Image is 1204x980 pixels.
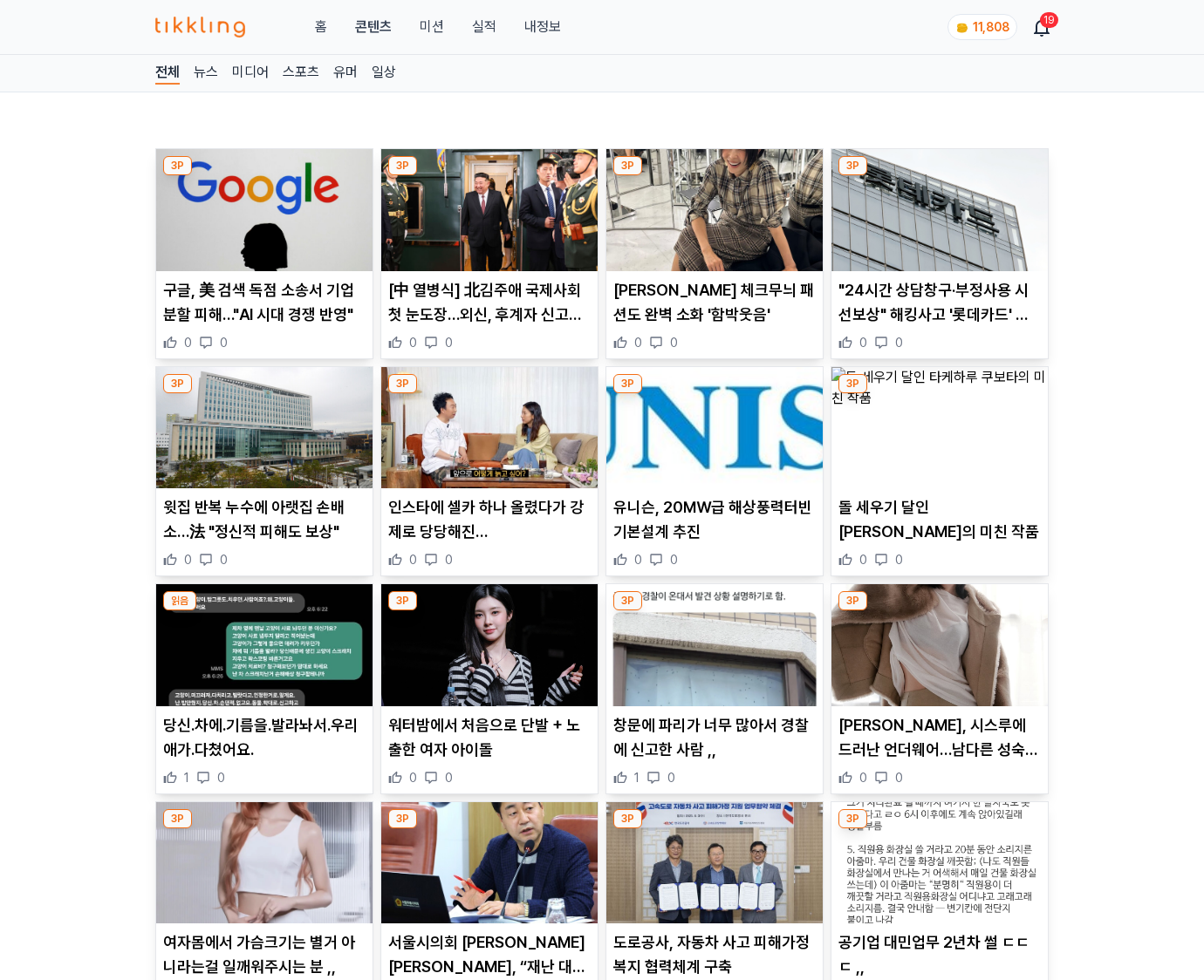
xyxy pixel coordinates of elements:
[973,20,1009,34] span: 11,808
[184,334,192,351] span: 0
[831,802,1048,924] img: 공기업 대민업무 2년차 썰 ㄷㄷㄷ ,,
[156,802,373,924] img: 여자몸에서 가슴크기는 별거 아니라는걸 일깨워주시는 분 ,,
[372,62,396,85] a: 일상
[613,278,816,327] p: [PERSON_NAME] 체크무늬 패션도 완벽 소화 '함박웃음'
[163,156,192,175] div: 3P
[445,551,453,568] span: 0
[388,713,591,762] p: 워터밤에서 처음으로 단발 + 노출한 여자 아이돌
[445,769,453,786] span: 0
[380,366,599,577] div: 3P 인스타에 셀카 하나 올렸다가 강제로 당당해진 이효리 ,, 인스타에 셀카 하나 올렸다가 강제로 당당해진 [PERSON_NAME] ,, 0 0
[831,367,1048,489] img: 돌 세우기 달인 타케하루 쿠보타의 미친 작품
[155,366,373,577] div: 3P 윗집 반복 누수에 아랫집 손배소…法 "정신적 피해도 보상" 윗집 반복 누수에 아랫집 손배소…法 "정신적 피해도 보상" 0 0
[381,367,598,489] img: 인스타에 셀카 하나 올렸다가 강제로 당당해진 이효리 ,,
[155,583,373,794] div: 읽음 당신.차에.기름을.발라놔서.우리애가.다쳤어요. 당신.차에.기름을.발라놔서.우리애가.다쳤어요. 1 0
[380,583,599,794] div: 3P 워터밤에서 처음으로 단발 + 노출한 여자 아이돌 워터밤에서 처음으로 단발 + 노출한 여자 아이돌 0 0
[409,334,417,351] span: 0
[831,148,1049,359] div: 3P "24시간 상담창구·부정사용 시 선보상" 해킹사고 '롯데카드' 내 정보 어디로 "24시간 상담창구·부정사용 시 선보상" 해킹사고 '롯데카드' 내 정보 어디로 0 0
[472,17,496,37] a: 실적
[380,148,599,359] div: 3P [中 열병식] 北김주애 국제사회 첫 눈도장…외신, 후계자 신고식 주목 [中 열병식] 北김주애 국제사회 첫 눈도장…외신, 후계자 신고식 주목 0 0
[613,809,642,828] div: 3P
[355,17,392,37] a: 콘텐츠
[859,551,867,568] span: 0
[838,374,867,393] div: 3P
[606,149,823,271] img: 김나영 체크무늬 패션도 완벽 소화 '함박웃음'
[283,62,319,85] a: 스포츠
[667,769,675,786] span: 0
[388,278,591,327] p: [中 열병식] 北김주애 국제사회 첫 눈도장…외신, 후계자 신고식 주목
[831,149,1048,271] img: "24시간 상담창구·부정사용 시 선보상" 해킹사고 '롯데카드' 내 정보 어디로
[613,713,816,762] p: 창문에 파리가 너무 많아서 경찰에 신고한 사람 ,,
[388,809,417,828] div: 3P
[420,17,444,37] button: 미션
[838,495,1041,544] p: 돌 세우기 달인 [PERSON_NAME]의 미친 작품
[606,802,823,924] img: 도로공사, 자동차 사고 피해가정 복지 협력체계 구축
[381,149,598,271] img: [中 열병식] 北김주애 국제사회 첫 눈도장…외신, 후계자 신고식 주목
[955,21,969,35] img: coin
[163,278,366,327] p: 구글, 美 검색 독점 소송서 기업 분할 피해…"AI 시대 경쟁 반영"
[409,551,417,568] span: 0
[838,156,867,175] div: 3P
[156,584,373,706] img: 당신.차에.기름을.발라놔서.우리애가.다쳤어요.
[895,334,903,351] span: 0
[409,769,417,786] span: 0
[445,334,453,351] span: 0
[605,583,824,794] div: 3P 창문에 파리가 너무 많아서 경찰에 신고한 사람 ,, 창문에 파리가 너무 많아서 경찰에 신고한 사람 ,, 1 0
[388,495,591,544] p: 인스타에 셀카 하나 올렸다가 강제로 당당해진 [PERSON_NAME] ,,
[524,17,561,37] a: 내정보
[831,583,1049,794] div: 3P 김다미, 시스루에 드러난 언더웨어…남다른 성숙美 [화보] [PERSON_NAME], 시스루에 드러난 언더웨어…남다른 성숙美 [화보] 0 0
[155,62,180,85] a: 전체
[1035,17,1049,37] a: 19
[194,62,218,85] a: 뉴스
[315,17,327,37] a: 홈
[613,930,816,979] p: 도로공사, 자동차 사고 피해가정 복지 협력체계 구축
[163,809,192,828] div: 3P
[184,551,192,568] span: 0
[613,495,816,544] p: 유니슨, 20㎿급 해상풍력터빈 기본설계 추진
[163,374,192,393] div: 3P
[156,149,373,271] img: 구글, 美 검색 독점 소송서 기업 분할 피해…"AI 시대 경쟁 반영"
[605,366,824,577] div: 3P 유니슨, 20㎿급 해상풍력터빈 기본설계 추진 유니슨, 20㎿급 해상풍력터빈 기본설계 추진 0 0
[388,156,417,175] div: 3P
[155,17,245,37] img: 티끌링
[895,769,903,786] span: 0
[333,62,358,85] a: 유머
[220,551,228,568] span: 0
[670,551,678,568] span: 0
[831,584,1048,706] img: 김다미, 시스루에 드러난 언더웨어…남다른 성숙美 [화보]
[184,769,189,786] span: 1
[606,584,823,706] img: 창문에 파리가 너무 많아서 경찰에 신고한 사람 ,,
[838,713,1041,762] p: [PERSON_NAME], 시스루에 드러난 언더웨어…남다른 성숙美 [화보]
[163,930,366,979] p: 여자몸에서 가슴크기는 별거 아니라는걸 일깨워주시는 분 ,,
[670,334,678,351] span: 0
[838,591,867,610] div: 3P
[838,278,1041,327] p: "24시간 상담창구·부정사용 시 선보상" 해킹사고 '롯데카드' 내 정보 어디로
[155,148,373,359] div: 3P 구글, 美 검색 독점 소송서 기업 분할 피해…"AI 시대 경쟁 반영" 구글, 美 검색 독점 소송서 기업 분할 피해…"AI 시대 경쟁 반영" 0 0
[605,148,824,359] div: 3P 김나영 체크무늬 패션도 완벽 소화 '함박웃음' [PERSON_NAME] 체크무늬 패션도 완벽 소화 '함박웃음' 0 0
[381,802,598,924] img: 서울시의회 최민규 의원, “재난 대응은 신속 복구가 보다 재발 방지가 핵심”
[388,374,417,393] div: 3P
[634,769,640,786] span: 1
[381,584,598,706] img: 워터밤에서 처음으로 단발 + 노출한 여자 아이돌
[606,367,823,489] img: 유니슨, 20㎿급 해상풍력터빈 기본설계 추진
[831,366,1049,577] div: 3P 돌 세우기 달인 타케하루 쿠보타의 미친 작품 돌 세우기 달인 [PERSON_NAME]의 미친 작품 0 0
[634,334,642,351] span: 0
[163,591,196,610] div: 읽음
[163,495,366,544] p: 윗집 반복 누수에 아랫집 손배소…法 "정신적 피해도 보상"
[895,551,903,568] span: 0
[838,809,867,828] div: 3P
[388,930,591,979] p: 서울시의회 [PERSON_NAME] [PERSON_NAME], “재난 대응은 신속 복구가 보다 재발 방지가 핵심”
[859,334,867,351] span: 0
[1040,12,1058,28] div: 19
[947,14,1014,40] a: coin 11,808
[859,769,867,786] span: 0
[163,713,366,762] p: 당신.차에.기름을.발라놔서.우리애가.다쳤어요.
[838,930,1041,979] p: 공기업 대민업무 2년차 썰 ㄷㄷㄷ ,,
[613,156,642,175] div: 3P
[613,591,642,610] div: 3P
[613,374,642,393] div: 3P
[156,367,373,489] img: 윗집 반복 누수에 아랫집 손배소…法 "정신적 피해도 보상"
[634,551,642,568] span: 0
[217,769,225,786] span: 0
[232,62,269,85] a: 미디어
[388,591,417,610] div: 3P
